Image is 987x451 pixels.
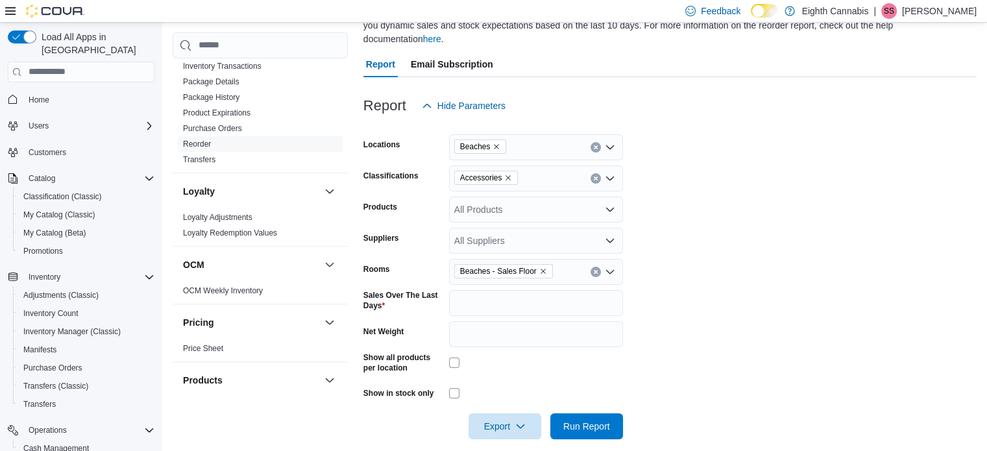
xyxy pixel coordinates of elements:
[13,359,160,377] button: Purchase Orders
[183,123,242,134] span: Purchase Orders
[29,147,66,158] span: Customers
[18,225,91,241] a: My Catalog (Beta)
[13,188,160,206] button: Classification (Classic)
[23,381,88,391] span: Transfers (Classic)
[469,413,541,439] button: Export
[183,258,319,271] button: OCM
[3,169,160,188] button: Catalog
[605,267,615,277] button: Open list of options
[183,374,223,387] h3: Products
[23,269,154,285] span: Inventory
[183,140,211,149] a: Reorder
[3,90,160,109] button: Home
[29,121,49,131] span: Users
[605,142,615,152] button: Open list of options
[23,171,60,186] button: Catalog
[366,51,395,77] span: Report
[23,228,86,238] span: My Catalog (Beta)
[605,173,615,184] button: Open list of options
[183,213,252,222] a: Loyalty Adjustments
[173,283,348,304] div: OCM
[605,236,615,246] button: Open list of options
[183,108,250,117] a: Product Expirations
[18,287,154,303] span: Adjustments (Classic)
[18,360,154,376] span: Purchase Orders
[322,372,337,388] button: Products
[183,61,262,71] span: Inventory Transactions
[183,155,215,164] a: Transfers
[493,143,500,151] button: Remove Beaches from selection in this group
[183,92,239,103] span: Package History
[884,3,894,19] span: SS
[18,342,154,358] span: Manifests
[363,326,404,337] label: Net Weight
[23,399,56,409] span: Transfers
[13,323,160,341] button: Inventory Manager (Classic)
[183,286,263,295] a: OCM Weekly Inventory
[13,377,160,395] button: Transfers (Classic)
[13,224,160,242] button: My Catalog (Beta)
[23,91,154,108] span: Home
[363,352,444,373] label: Show all products per location
[23,171,154,186] span: Catalog
[29,272,60,282] span: Inventory
[701,5,740,18] span: Feedback
[363,171,419,181] label: Classifications
[460,265,537,278] span: Beaches - Sales Floor
[751,4,778,18] input: Dark Mode
[183,139,211,149] span: Reorder
[322,184,337,199] button: Loyalty
[183,77,239,87] span: Package Details
[3,268,160,286] button: Inventory
[18,225,154,241] span: My Catalog (Beta)
[539,267,547,275] button: Remove Beaches - Sales Floor from selection in this group
[18,306,84,321] a: Inventory Count
[23,145,71,160] a: Customers
[363,202,397,212] label: Products
[363,98,406,114] h3: Report
[173,341,348,361] div: Pricing
[23,422,72,438] button: Operations
[363,140,400,150] label: Locations
[23,290,99,300] span: Adjustments (Classic)
[23,308,79,319] span: Inventory Count
[504,174,512,182] button: Remove Accessories from selection in this group
[18,287,104,303] a: Adjustments (Classic)
[23,210,95,220] span: My Catalog (Classic)
[13,206,160,224] button: My Catalog (Classic)
[476,413,533,439] span: Export
[423,34,441,44] a: here
[18,342,62,358] a: Manifests
[18,243,68,259] a: Promotions
[183,344,223,353] a: Price Sheet
[881,3,897,19] div: Shari Smiley
[183,154,215,165] span: Transfers
[18,189,154,204] span: Classification (Classic)
[605,204,615,215] button: Open list of options
[454,140,507,154] span: Beaches
[183,316,319,329] button: Pricing
[18,396,61,412] a: Transfers
[183,258,204,271] h3: OCM
[563,420,610,433] span: Run Report
[29,95,49,105] span: Home
[363,290,444,311] label: Sales Over The Last Days
[183,185,319,198] button: Loyalty
[454,171,518,185] span: Accessories
[23,246,63,256] span: Promotions
[23,191,102,202] span: Classification (Classic)
[460,171,502,184] span: Accessories
[23,363,82,373] span: Purchase Orders
[13,242,160,260] button: Promotions
[183,62,262,71] a: Inventory Transactions
[183,212,252,223] span: Loyalty Adjustments
[183,77,239,86] a: Package Details
[183,374,319,387] button: Products
[13,286,160,304] button: Adjustments (Classic)
[363,233,399,243] label: Suppliers
[23,144,154,160] span: Customers
[363,264,390,274] label: Rooms
[3,117,160,135] button: Users
[26,5,84,18] img: Cova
